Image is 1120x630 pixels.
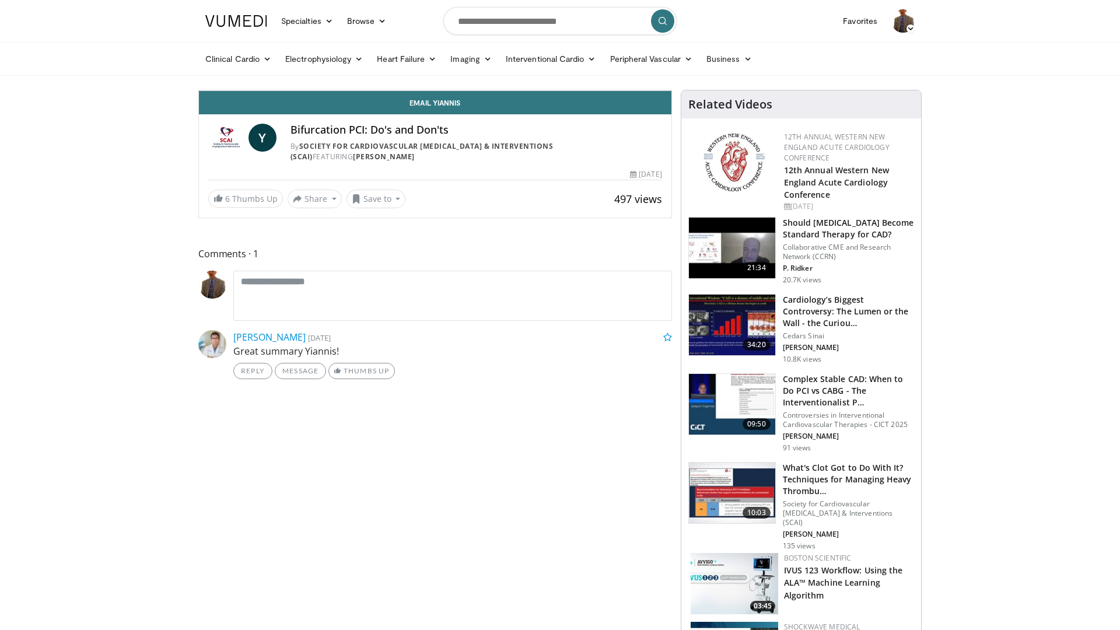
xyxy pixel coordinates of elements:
[688,373,914,453] a: 09:50 Complex Stable CAD: When to Do PCI vs CABG - The Interventionalist P… Controversies in Inte...
[743,507,771,519] span: 10:03
[691,553,778,614] img: a66c217a-745f-4867-a66f-0c610c99ad03.150x105_q85_crop-smart_upscale.jpg
[783,411,914,429] p: Controversies in Interventional Cardiovascular Therapies - CICT 2025
[370,47,443,71] a: Heart Failure
[614,192,662,206] span: 497 views
[743,418,771,430] span: 09:50
[346,190,406,208] button: Save to
[198,246,672,261] span: Comments 1
[233,363,272,379] a: Reply
[783,530,914,539] p: [PERSON_NAME]
[630,169,661,180] div: [DATE]
[783,499,914,527] p: Society for Cardiovascular [MEDICAL_DATA] & Interventions (SCAI)
[205,15,267,27] img: VuMedi Logo
[225,193,230,204] span: 6
[233,331,306,344] a: [PERSON_NAME]
[743,262,771,274] span: 21:34
[689,295,775,355] img: d453240d-5894-4336-be61-abca2891f366.150x105_q85_crop-smart_upscale.jpg
[891,9,915,33] img: Avatar
[275,363,326,379] a: Message
[783,541,815,551] p: 135 views
[688,217,914,285] a: 21:34 Should [MEDICAL_DATA] Become Standard Therapy for CAD? Collaborative CME and Research Netwo...
[198,330,226,358] img: Avatar
[783,443,811,453] p: 91 views
[290,124,662,136] h4: Bifurcation PCI: Do's and Don'ts
[783,275,821,285] p: 20.7K views
[784,201,912,212] div: [DATE]
[208,190,283,208] a: 6 Thumbs Up
[691,553,778,614] a: 03:45
[783,355,821,364] p: 10.8K views
[340,9,394,33] a: Browse
[688,462,914,551] a: 10:03 What's Clot Got to Do With It? Techniques for Managing Heavy Thrombu… Society for Cardiovas...
[783,331,914,341] p: Cedars Sinai
[750,601,775,611] span: 03:45
[328,363,394,379] a: Thumbs Up
[783,373,914,408] h3: Complex Stable CAD: When to Do PCI vs CABG - The Interventionalist P…
[290,141,554,162] a: Society for Cardiovascular [MEDICAL_DATA] & Interventions (SCAI)
[784,132,890,163] a: 12th Annual Western New England Acute Cardiology Conference
[274,9,340,33] a: Specialties
[688,97,772,111] h4: Related Videos
[836,9,884,33] a: Favorites
[784,565,903,600] a: IVUS 123 Workflow: Using the ALA™ Machine Learning Algorithm
[783,432,914,441] p: [PERSON_NAME]
[689,463,775,523] img: 9bafbb38-b40d-4e9d-b4cb-9682372bf72c.150x105_q85_crop-smart_upscale.jpg
[353,152,415,162] a: [PERSON_NAME]
[783,264,914,273] p: P. Ridker
[783,343,914,352] p: [PERSON_NAME]
[443,7,677,35] input: Search topics, interventions
[199,90,671,91] video-js: Video Player
[288,190,342,208] button: Share
[699,47,759,71] a: Business
[784,553,852,563] a: Boston Scientific
[198,271,226,299] img: Avatar
[783,243,914,261] p: Collaborative CME and Research Network (CCRN)
[702,132,766,193] img: 0954f259-7907-4053-a817-32a96463ecc8.png.150x105_q85_autocrop_double_scale_upscale_version-0.2.png
[783,217,914,240] h3: Should [MEDICAL_DATA] Become Standard Therapy for CAD?
[308,332,331,343] small: [DATE]
[199,91,671,114] a: Email Yiannis
[290,141,662,162] div: By FEATURING
[783,294,914,329] h3: Cardiology’s Biggest Controversy: The Lumen or the Wall - the Curiou…
[198,47,278,71] a: Clinical Cardio
[689,374,775,435] img: 82c57d68-c47c-48c9-9839-2413b7dd3155.150x105_q85_crop-smart_upscale.jpg
[743,339,771,351] span: 34:20
[233,344,672,358] p: Great summary Yiannis!
[249,124,276,152] a: Y
[783,462,914,497] h3: What's Clot Got to Do With It? Techniques for Managing Heavy Thrombu…
[784,164,889,200] a: 12th Annual Western New England Acute Cardiology Conference
[208,124,244,152] img: Society for Cardiovascular Angiography & Interventions (SCAI)
[499,47,603,71] a: Interventional Cardio
[688,294,914,364] a: 34:20 Cardiology’s Biggest Controversy: The Lumen or the Wall - the Curiou… Cedars Sinai [PERSON_...
[603,47,699,71] a: Peripheral Vascular
[278,47,370,71] a: Electrophysiology
[443,47,499,71] a: Imaging
[689,218,775,278] img: eb63832d-2f75-457d-8c1a-bbdc90eb409c.150x105_q85_crop-smart_upscale.jpg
